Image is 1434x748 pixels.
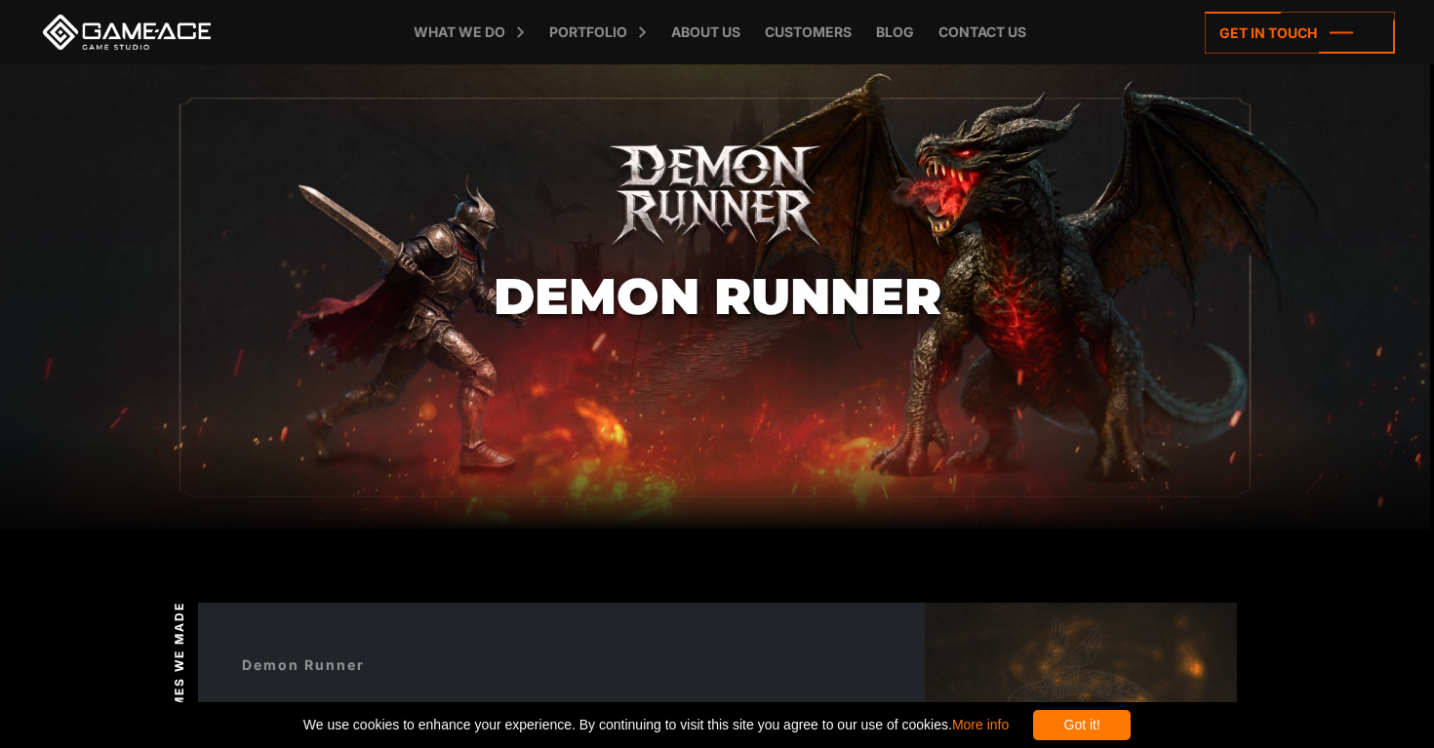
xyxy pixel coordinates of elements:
span: We use cookies to enhance your experience. By continuing to visit this site you agree to our use ... [303,710,1009,740]
h1: Demon Runner [494,269,941,325]
div: Got it! [1033,710,1131,740]
a: Get in touch [1205,12,1395,54]
a: More info [952,717,1009,732]
div: Demon Runner [242,654,365,675]
em: Demon Runner [242,701,336,718]
span: Games we made [170,601,187,728]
